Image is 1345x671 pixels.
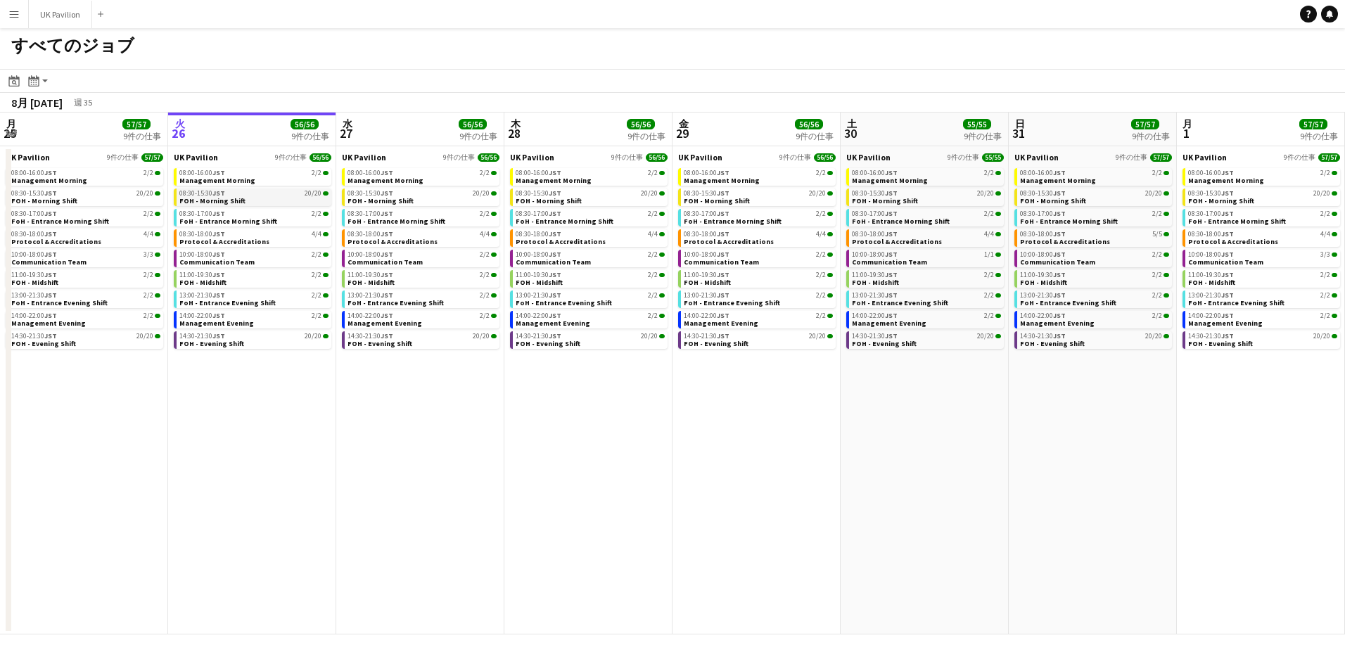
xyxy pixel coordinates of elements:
span: 56/56 [478,153,499,162]
span: JST [1221,290,1234,300]
a: 08:30-15:30JST20/20FOH - Morning Shift [684,188,833,205]
span: Management Morning [11,176,87,185]
span: JST [1221,168,1234,177]
span: 57/57 [1150,153,1172,162]
span: 11:00-19:30 [11,271,57,279]
a: 10:00-18:00JST2/2Communication Team [516,250,665,266]
span: FOH - Midshift [1188,278,1235,287]
span: JST [717,209,729,218]
span: 2/2 [480,170,490,177]
span: 08:00-16:00 [11,170,57,177]
span: JST [1221,250,1234,259]
span: 4/4 [480,231,490,238]
div: UK Pavilion9件の仕事57/5708:00-16:00JST2/2Management Morning08:30-15:30JST20/20FOH - Morning Shift08:... [1014,152,1172,352]
div: UK Pavilion9件の仕事57/5708:00-16:00JST2/2Management Morning08:30-15:30JST20/20FOH - Morning Shift08:... [1183,152,1340,352]
span: 10:00-18:00 [11,251,57,258]
span: JST [381,168,393,177]
a: 08:30-18:00JST4/4Protocol & Accreditations [516,229,665,245]
span: 11:00-19:30 [1020,271,1066,279]
a: UK Pavilion9件の仕事56/56 [678,152,836,162]
div: UK Pavilion9件の仕事56/5608:00-16:00JST2/2Management Morning08:30-15:30JST20/20FOH - Morning Shift08:... [342,152,499,352]
span: JST [549,270,561,279]
span: 9件の仕事 [107,153,139,162]
a: 08:30-17:00JST2/2FoH - Entrance Morning Shift [11,209,160,225]
span: 56/56 [646,153,668,162]
span: FOH - Midshift [1020,278,1067,287]
span: JST [885,168,898,177]
span: UK Pavilion [1183,152,1227,162]
span: 2/2 [312,271,321,279]
span: Management Morning [348,176,423,185]
a: 11:00-19:30JST2/2FOH - Midshift [1188,270,1337,286]
span: 08:00-16:00 [516,170,561,177]
span: FoH - Entrance Morning Shift [179,217,277,226]
span: 20/20 [473,190,490,197]
span: Management Morning [179,176,255,185]
a: UK Pavilion9件の仕事56/56 [342,152,499,162]
span: 2/2 [312,170,321,177]
span: 2/2 [144,210,153,217]
a: 08:30-18:00JST4/4Protocol & Accreditations [11,229,160,245]
a: 08:00-16:00JST2/2Management Morning [684,168,833,184]
a: 08:30-17:00JST2/2FoH - Entrance Morning Shift [684,209,833,225]
span: JST [885,270,898,279]
a: 13:00-21:30JST2/2FoH - Entrance Evening Shift [684,290,833,307]
span: 9件の仕事 [779,153,811,162]
span: 10:00-18:00 [348,251,393,258]
span: FOH - Morning Shift [852,196,918,205]
span: JST [212,250,225,259]
span: 2/2 [480,271,490,279]
span: 2/2 [984,271,994,279]
span: 2/2 [648,210,658,217]
span: 2/2 [312,251,321,258]
span: JST [549,188,561,198]
span: 2/2 [1320,271,1330,279]
span: 2/2 [1152,251,1162,258]
a: 13:00-21:30JST2/2FoH - Entrance Evening Shift [348,290,497,307]
a: 13:00-21:30JST2/2FoH - Entrance Evening Shift [1188,290,1337,307]
a: 10:00-18:00JST2/2Communication Team [179,250,329,266]
span: 08:30-17:00 [516,210,561,217]
span: 08:00-16:00 [348,170,393,177]
span: 20/20 [136,190,153,197]
span: 08:00-16:00 [684,170,729,177]
span: JST [717,290,729,300]
span: JST [1053,229,1066,238]
span: 08:30-18:00 [11,231,57,238]
span: Protocol & Accreditations [516,237,606,246]
span: JST [212,270,225,279]
span: 2/2 [1152,170,1162,177]
span: 13:00-21:30 [11,292,57,299]
span: 9件の仕事 [275,153,307,162]
div: UK Pavilion9件の仕事57/5708:00-16:00JST2/2Management Morning08:30-15:30JST20/20FOH - Morning Shift08:... [6,152,163,352]
span: JST [885,209,898,218]
span: 20/20 [641,190,658,197]
span: 08:30-17:00 [1020,210,1066,217]
span: FOH - Morning Shift [1188,196,1254,205]
span: 08:30-18:00 [852,231,898,238]
a: 08:30-18:00JST4/4Protocol & Accreditations [684,229,833,245]
span: 2/2 [144,271,153,279]
span: JST [212,229,225,238]
a: 08:30-15:30JST20/20FOH - Morning Shift [852,188,1001,205]
span: 08:30-17:00 [684,210,729,217]
div: UK Pavilion9件の仕事56/5608:00-16:00JST2/2Management Morning08:30-15:30JST20/20FOH - Morning Shift08:... [678,152,836,352]
a: UK Pavilion9件の仕事55/55 [846,152,1004,162]
span: JST [381,250,393,259]
span: JST [1053,270,1066,279]
span: JST [1221,229,1234,238]
span: FoH - Entrance Morning Shift [348,217,445,226]
span: FOH - Morning Shift [516,196,582,205]
a: 08:00-16:00JST2/2Management Morning [516,168,665,184]
a: 13:00-21:30JST2/2FoH - Entrance Evening Shift [179,290,329,307]
a: 08:30-15:30JST20/20FOH - Morning Shift [1020,188,1169,205]
span: 5/5 [1152,231,1162,238]
span: 08:30-15:30 [1188,190,1234,197]
span: Communication Team [348,257,423,267]
a: 13:00-21:30JST2/2FoH - Entrance Evening Shift [11,290,160,307]
span: 13:00-21:30 [179,292,225,299]
span: 2/2 [648,251,658,258]
span: JST [549,229,561,238]
span: 2/2 [480,251,490,258]
span: UK Pavilion [174,152,218,162]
